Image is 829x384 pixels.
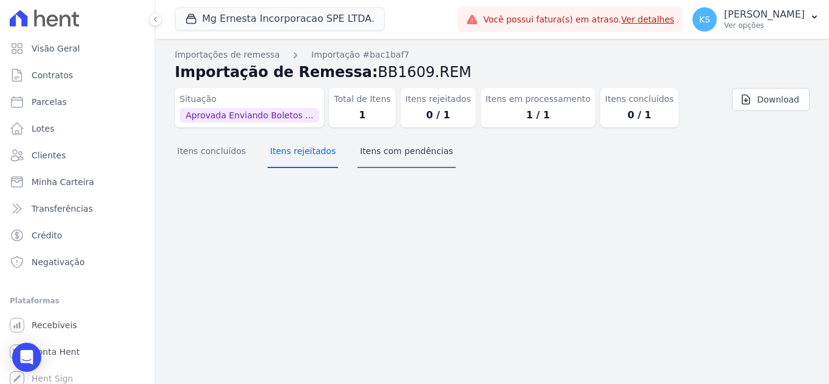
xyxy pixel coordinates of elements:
[175,7,385,30] button: Mg Ernesta Incorporacao SPE LTDA.
[605,108,674,123] dd: 0 / 1
[5,340,150,364] a: Conta Hent
[334,93,391,106] dt: Total de Itens
[334,108,391,123] dd: 1
[724,8,805,21] p: [PERSON_NAME]
[32,123,55,135] span: Lotes
[357,136,455,168] button: Itens com pendências
[486,93,590,106] dt: Itens em processamento
[724,21,805,30] p: Ver opções
[5,250,150,274] a: Negativação
[405,93,471,106] dt: Itens rejeitados
[175,136,248,168] button: Itens concluídos
[5,36,150,61] a: Visão Geral
[180,93,319,106] dt: Situação
[180,108,319,123] span: Aprovada Enviando Boletos ...
[32,96,67,108] span: Parcelas
[32,42,80,55] span: Visão Geral
[32,256,85,268] span: Negativação
[32,203,93,215] span: Transferências
[175,49,810,61] nav: Breadcrumb
[32,149,66,161] span: Clientes
[32,346,80,358] span: Conta Hent
[12,343,41,372] div: Open Intercom Messenger
[5,63,150,87] a: Contratos
[486,108,590,123] dd: 1 / 1
[311,49,409,61] a: Importação #bac1baf7
[5,90,150,114] a: Parcelas
[483,13,674,26] span: Você possui fatura(s) em atraso.
[699,15,710,24] span: KS
[175,61,810,83] h2: Importação de Remessa:
[605,93,674,106] dt: Itens concluídos
[5,170,150,194] a: Minha Carteira
[621,15,675,24] a: Ver detalhes
[32,319,77,331] span: Recebíveis
[32,229,63,241] span: Crédito
[32,176,94,188] span: Minha Carteira
[268,136,338,168] button: Itens rejeitados
[5,143,150,167] a: Clientes
[683,2,829,36] button: KS [PERSON_NAME] Ver opções
[32,69,73,81] span: Contratos
[732,88,810,111] a: Download
[5,197,150,221] a: Transferências
[5,223,150,248] a: Crédito
[5,313,150,337] a: Recebíveis
[175,49,280,61] a: Importações de remessa
[10,294,145,308] div: Plataformas
[378,64,472,81] span: BB1609.REM
[405,108,471,123] dd: 0 / 1
[5,116,150,141] a: Lotes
